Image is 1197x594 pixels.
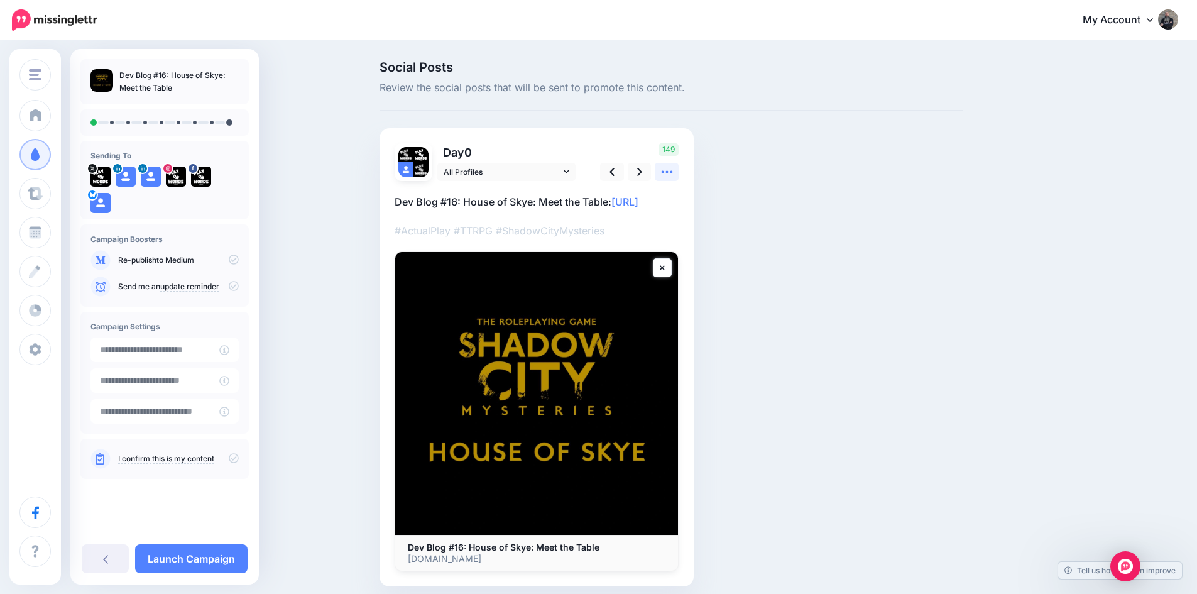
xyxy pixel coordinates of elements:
[119,69,239,94] p: Dev Blog #16: House of Skye: Meet the Table
[90,151,239,160] h4: Sending To
[90,234,239,244] h4: Campaign Boosters
[464,146,472,159] span: 0
[118,454,214,464] a: I confirm this is my content
[90,69,113,92] img: 184afd512f5d2515e204607ec6d903c5_thumb.jpg
[29,69,41,80] img: menu.png
[118,255,156,265] a: Re-publish
[1058,562,1182,579] a: Tell us how we can improve
[437,143,577,162] p: Day
[395,252,678,535] img: Dev Blog #16: House of Skye: Meet the Table
[659,143,679,156] span: 149
[90,193,111,213] img: user_default_image.png
[398,162,413,177] img: user_default_image.png
[611,195,638,208] a: [URL]
[90,167,111,187] img: uJpiX5Zv-88255.jpg
[90,322,239,331] h4: Campaign Settings
[118,281,239,292] p: Send me an
[118,255,239,266] p: to Medium
[380,61,963,74] span: Social Posts
[12,9,97,31] img: Missinglettr
[395,223,679,239] p: #ActualPlay #TTRPG #ShadowCityMysteries
[116,167,136,187] img: user_default_image.png
[395,194,679,210] p: Dev Blog #16: House of Skye: Meet the Table:
[166,167,186,187] img: 333170553_872353313824387_1485417589289029917_n-bsa152935.jpg
[408,542,599,553] b: Dev Blog #16: House of Skye: Meet the Table
[437,163,576,181] a: All Profiles
[1110,551,1140,581] div: Open Intercom Messenger
[160,282,219,292] a: update reminder
[398,147,413,162] img: 333272921_509811291330326_6770540540125790089_n-bsa152934.jpg
[191,167,211,187] img: 333272921_509811291330326_6770540540125790089_n-bsa152934.jpg
[1070,5,1178,36] a: My Account
[408,553,665,564] p: [DOMAIN_NAME]
[380,80,963,96] span: Review the social posts that will be sent to promote this content.
[444,165,560,179] span: All Profiles
[141,167,161,187] img: user_default_image.png
[413,162,429,177] img: uJpiX5Zv-88255.jpg
[413,147,429,162] img: 333170553_872353313824387_1485417589289029917_n-bsa152935.jpg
